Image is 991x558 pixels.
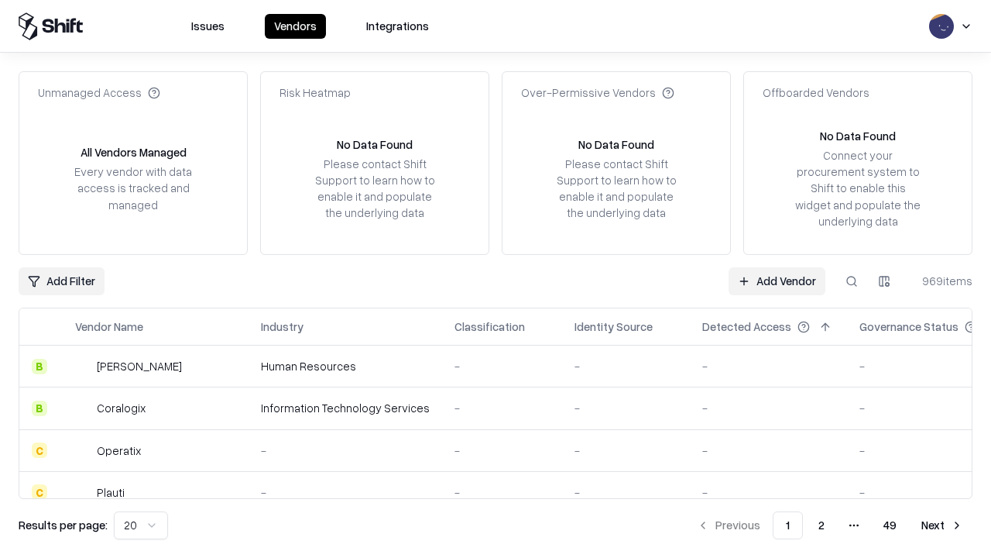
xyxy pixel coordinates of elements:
div: Identity Source [574,319,653,335]
img: Plauti [75,484,91,500]
div: Over-Permissive Vendors [521,84,674,101]
div: Offboarded Vendors [763,84,869,101]
div: - [454,358,550,374]
div: - [702,358,835,374]
div: - [574,484,677,501]
button: 2 [806,511,837,539]
div: Classification [454,319,525,335]
button: Issues [182,14,234,39]
div: 969 items [910,273,972,289]
div: All Vendors Managed [81,144,187,160]
div: No Data Found [578,136,654,153]
p: Results per page: [19,517,108,533]
div: Information Technology Services [261,400,430,416]
div: [PERSON_NAME] [97,358,182,374]
div: Risk Heatmap [279,84,351,101]
nav: pagination [688,511,972,539]
div: B [32,401,47,416]
div: - [574,358,677,374]
div: Detected Access [702,319,791,335]
div: C [32,484,47,500]
div: - [454,484,550,501]
div: - [702,484,835,501]
div: - [261,443,430,459]
button: 1 [773,511,803,539]
button: Integrations [357,14,438,39]
button: Add Filter [19,267,105,295]
div: - [454,443,550,459]
button: Vendors [265,14,326,39]
div: Unmanaged Access [38,84,160,101]
div: Human Resources [261,358,430,374]
div: B [32,359,47,374]
div: No Data Found [337,136,413,153]
div: Please contact Shift Support to learn how to enable it and populate the underlying data [310,156,439,222]
button: Next [912,511,972,539]
div: - [261,484,430,501]
img: Coralogix [75,401,91,416]
div: Industry [261,319,303,335]
img: Operatix [75,443,91,458]
div: Governance Status [859,319,958,335]
div: Every vendor with data access is tracked and managed [69,164,197,212]
div: Vendor Name [75,319,143,335]
div: - [574,443,677,459]
div: C [32,443,47,458]
div: Please contact Shift Support to learn how to enable it and populate the underlying data [552,156,681,222]
div: - [454,400,550,416]
div: Coralogix [97,400,146,416]
div: Connect your procurement system to Shift to enable this widget and populate the underlying data [794,147,922,229]
div: - [702,443,835,459]
div: No Data Found [820,128,896,144]
div: Operatix [97,443,141,459]
div: - [574,400,677,416]
div: - [702,400,835,416]
a: Add Vendor [729,267,825,295]
img: Deel [75,359,91,374]
div: Plauti [97,484,125,501]
button: 49 [871,511,909,539]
